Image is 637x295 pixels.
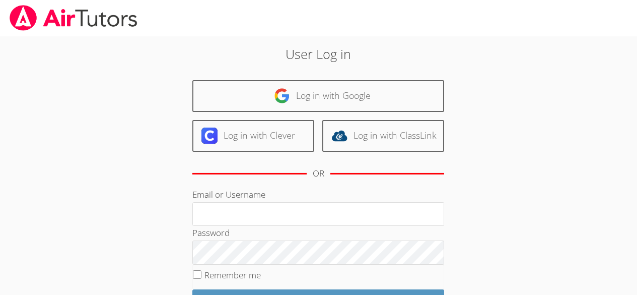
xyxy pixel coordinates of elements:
[313,166,324,181] div: OR
[9,5,138,31] img: airtutors_banner-c4298cdbf04f3fff15de1276eac7730deb9818008684d7c2e4769d2f7ddbe033.png
[147,44,490,64] h2: User Log in
[274,88,290,104] img: google-logo-50288ca7cdecda66e5e0955fdab243c47b7ad437acaf1139b6f446037453330a.svg
[192,189,265,200] label: Email or Username
[322,120,444,152] a: Log in with ClassLink
[201,128,218,144] img: clever-logo-6eab21bc6e7a338710f1a6ff85c0baf02591cd810cc4098c63d3a4b26e2feb20.svg
[192,227,230,239] label: Password
[192,120,314,152] a: Log in with Clever
[204,269,261,281] label: Remember me
[192,80,444,112] a: Log in with Google
[331,128,347,144] img: classlink-logo-d6bb404cc1216ec64c9a2012d9dc4662098be43eaf13dc465df04b49fa7ab582.svg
